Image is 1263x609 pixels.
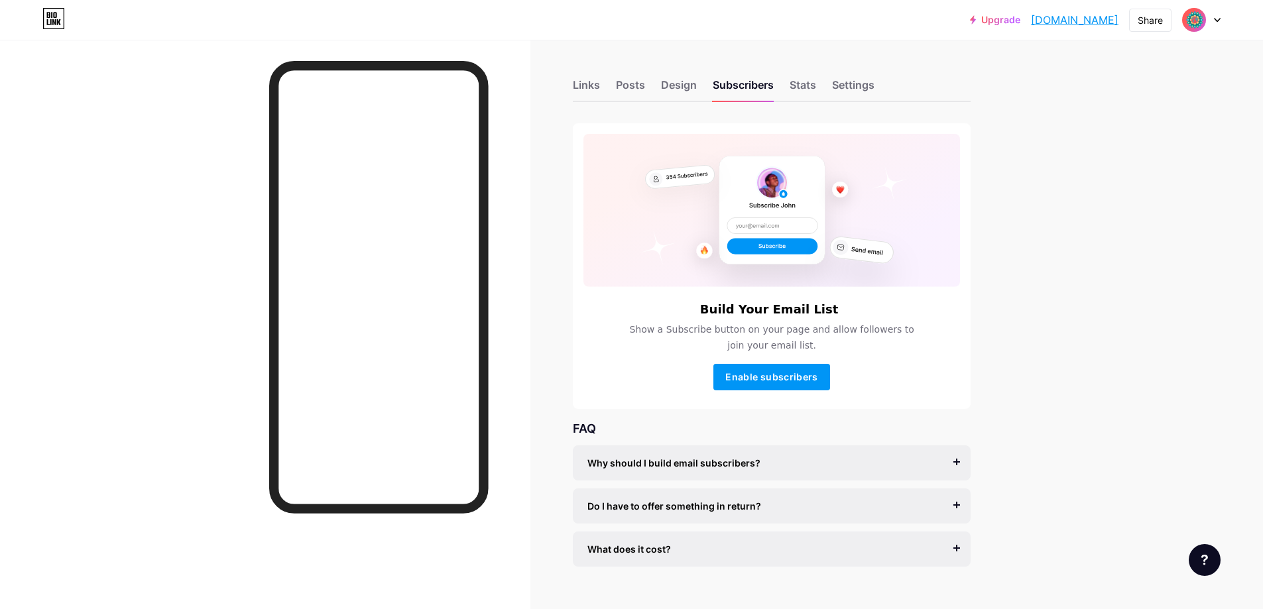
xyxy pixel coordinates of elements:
[573,77,600,101] div: Links
[970,15,1020,25] a: Upgrade
[1138,13,1163,27] div: Share
[621,321,922,353] span: Show a Subscribe button on your page and allow followers to join your email list.
[700,303,839,316] h6: Build Your Email List
[616,77,645,101] div: Posts
[713,77,774,101] div: Subscribers
[713,364,830,390] button: Enable subscribers
[1181,7,1207,32] img: ffpv2025
[1031,12,1118,28] a: [DOMAIN_NAME]
[790,77,816,101] div: Stats
[725,371,817,382] span: Enable subscribers
[573,419,971,437] div: FAQ
[661,77,697,101] div: Design
[587,542,671,556] span: What does it cost?
[587,456,760,470] span: Why should I build email subscribers?
[832,77,874,101] div: Settings
[587,499,761,513] span: Do I have to offer something in return?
